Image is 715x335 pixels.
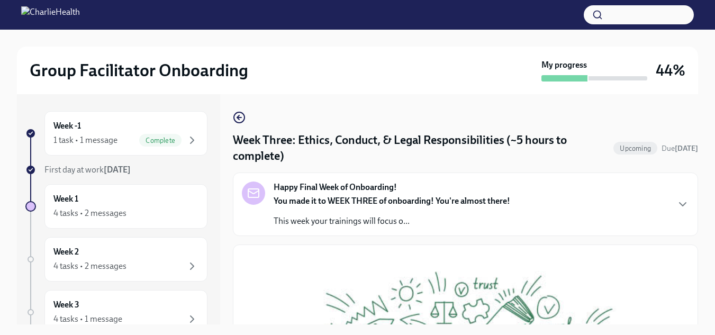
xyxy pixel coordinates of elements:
div: 4 tasks • 2 messages [53,260,126,272]
div: 4 tasks • 2 messages [53,207,126,219]
span: Complete [139,137,182,144]
div: 4 tasks • 1 message [53,313,122,325]
span: Due [662,144,698,153]
a: Week 24 tasks • 2 messages [25,237,207,282]
strong: My progress [541,59,587,71]
a: First day at work[DATE] [25,164,207,176]
h3: 44% [656,61,685,80]
h6: Week 3 [53,299,79,311]
img: CharlieHealth [21,6,80,23]
h4: Week Three: Ethics, Conduct, & Legal Responsibilities (~5 hours to complete) [233,132,609,164]
span: First day at work [44,165,131,175]
span: Upcoming [613,144,657,152]
strong: [DATE] [104,165,131,175]
div: 1 task • 1 message [53,134,117,146]
span: September 29th, 2025 10:00 [662,143,698,153]
h2: Group Facilitator Onboarding [30,60,248,81]
h6: Week 2 [53,246,79,258]
h6: Week 1 [53,193,78,205]
p: This week your trainings will focus o... [274,215,510,227]
strong: You made it to WEEK THREE of onboarding! You're almost there! [274,196,510,206]
a: Week -11 task • 1 messageComplete [25,111,207,156]
strong: Happy Final Week of Onboarding! [274,182,397,193]
h6: Week -1 [53,120,81,132]
a: Week 14 tasks • 2 messages [25,184,207,229]
a: Week 34 tasks • 1 message [25,290,207,334]
strong: [DATE] [675,144,698,153]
